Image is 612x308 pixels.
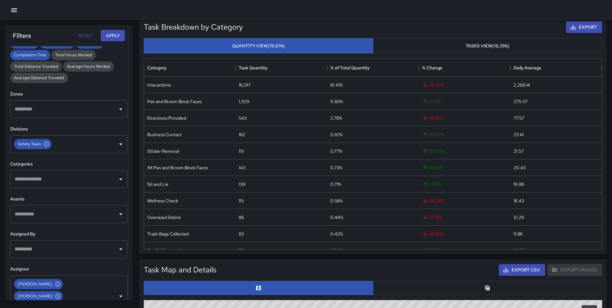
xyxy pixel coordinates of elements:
[14,279,63,289] div: [PERSON_NAME]
[330,59,369,77] div: % of Total Quantity
[484,285,491,291] svg: Table
[147,231,189,237] div: Trash Bags Collected
[330,82,343,88] div: 81.41%
[10,91,127,98] h6: Zones
[419,59,510,77] div: % Change
[239,164,245,171] div: 143
[144,59,236,77] div: Category
[239,247,244,254] div: 76
[514,164,526,171] div: 20.43
[236,59,327,77] div: Task Quantity
[330,181,341,187] div: 0.71%
[514,214,524,220] div: 12.29
[101,30,125,42] button: Apply
[422,214,442,220] span: -17.31 %
[144,265,216,275] h5: Task Map and Details
[510,59,602,77] div: Daily Average
[144,281,373,295] button: Map
[373,281,602,295] button: Table
[239,181,245,187] div: 139
[566,21,602,33] button: Export
[10,161,127,168] h6: Categories
[422,82,444,88] span: -19.36 %
[14,291,63,301] div: [PERSON_NAME]
[75,30,96,42] button: Reset
[147,164,208,171] div: 1M Pan and Broom Block Faces
[514,115,524,121] div: 77.57
[514,131,524,138] div: 23.14
[330,164,342,171] div: 0.73%
[327,59,419,77] div: % of Total Quantity
[422,59,442,77] div: % Change
[330,247,343,254] div: 0.39%
[422,115,443,121] span: -4.06 %
[422,247,442,254] span: 13.43 %
[330,148,342,154] div: 0.77%
[514,231,522,237] div: 11.86
[14,280,56,288] span: [PERSON_NAME]
[422,98,441,105] span: 3.27 %
[147,131,181,138] div: Business Contact
[514,98,528,105] div: 275.57
[14,139,52,149] div: Safety Team
[239,115,247,121] div: 543
[422,164,443,171] span: 28.83 %
[10,196,127,203] h6: Assets
[10,266,127,273] h6: Assignee
[239,148,244,154] div: 151
[10,231,127,238] h6: Assigned By
[330,98,343,105] div: 9.80%
[144,22,564,32] h5: Task Breakdown by Category
[422,131,444,138] span: 252.17 %
[116,292,125,301] button: Open
[422,231,444,237] span: -18.63 %
[116,245,125,254] button: Open
[147,98,202,105] div: Pan and Broom Block Faces
[239,98,250,105] div: 1,929
[147,115,186,121] div: Directions Provided
[514,247,524,254] div: 10.86
[239,198,244,204] div: 115
[330,231,343,237] div: 0.42%
[147,181,168,187] div: Sit and Lie
[147,247,179,254] div: Graffiti Removal
[116,140,125,149] button: Open
[422,148,445,154] span: 297.37 %
[514,148,524,154] div: 21.57
[116,210,125,219] button: Open
[63,61,114,72] div: Average Hours Worked
[10,73,68,83] div: Average Distance Traveled
[51,50,96,60] div: Total Hours Worked
[147,148,179,154] div: Sticker Removal
[255,285,262,291] svg: Map
[422,198,444,204] span: -16.06 %
[147,82,171,88] div: Interactions
[514,59,541,77] div: Daily Average
[330,131,343,138] div: 0.82%
[144,38,373,54] button: Quantity View(19,674)
[63,64,114,69] span: Average Hours Worked
[239,82,251,88] div: 16,017
[10,61,62,72] div: Total Distance Traveled
[514,82,530,88] div: 2,288.14
[422,181,441,187] span: 2.96 %
[10,50,50,60] div: Completion Time
[239,214,244,220] div: 86
[239,231,244,237] div: 83
[13,31,31,41] h6: Filters
[330,115,342,121] div: 2.76%
[147,198,178,204] div: Wellness Check
[499,264,545,276] button: Export CSV
[10,52,50,58] span: Completion Time
[14,140,45,148] span: Safety Team
[10,126,127,133] h6: Divisions
[330,214,343,220] div: 0.44%
[514,181,524,187] div: 19.86
[514,198,524,204] div: 16.43
[116,105,125,114] button: Open
[10,75,68,80] span: Average Distance Traveled
[147,214,181,220] div: Oversized Debris
[330,198,343,204] div: 0.58%
[373,38,602,54] button: Tasks View(16,296)
[239,131,245,138] div: 162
